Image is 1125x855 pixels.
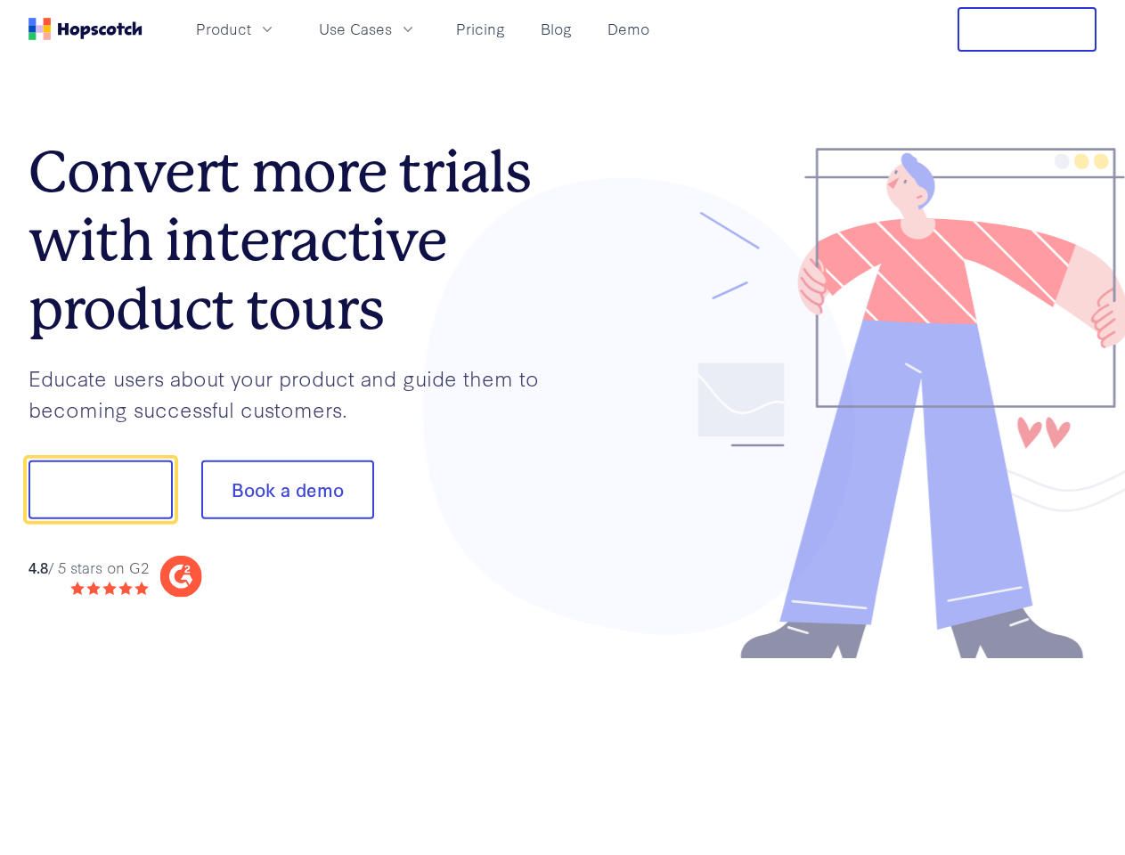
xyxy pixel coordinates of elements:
[29,138,563,343] h1: Convert more trials with interactive product tours
[201,460,374,519] button: Book a demo
[319,18,392,40] span: Use Cases
[29,362,563,424] p: Educate users about your product and guide them to becoming successful customers.
[308,14,428,44] button: Use Cases
[29,460,173,519] button: Show me!
[600,14,656,44] a: Demo
[29,18,143,40] a: Home
[534,14,579,44] a: Blog
[29,556,48,576] strong: 4.8
[185,14,287,44] button: Product
[958,7,1096,52] button: Free Trial
[196,18,251,40] span: Product
[29,556,149,578] div: / 5 stars on G2
[449,14,512,44] a: Pricing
